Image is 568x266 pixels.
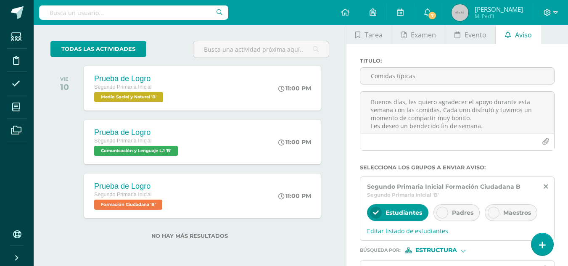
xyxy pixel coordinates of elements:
span: Segundo Primaria Inicial [94,138,152,144]
span: Medio Social y Natural 'B' [94,92,163,102]
label: Selecciona los grupos a enviar aviso : [360,164,555,171]
a: Tarea [346,24,392,44]
span: Aviso [515,25,532,45]
div: Prueba de Logro [94,74,165,83]
div: Prueba de Logro [94,128,180,137]
div: Prueba de Logro [94,182,164,191]
span: 7 [428,11,437,20]
span: Segundo Primaria Inicial Formación Ciudadana B [367,183,520,190]
input: Busca una actividad próxima aquí... [193,41,328,58]
div: 10 [60,82,69,92]
div: 11:00 PM [278,138,311,146]
textarea: Buenos días, les quiero agradecer el apoyo durante esta semana con las comidas. Cada uno disfrutó... [360,92,554,134]
a: Evento [445,24,495,44]
a: Aviso [496,24,541,44]
div: VIE [60,76,69,82]
label: Titulo : [360,58,555,64]
span: Segundo Primaria Inicial [94,84,152,90]
input: Busca un usuario... [39,5,228,20]
label: No hay más resultados [50,233,329,239]
span: Segundo Primaria Inicial 'B' [367,192,439,198]
span: Formación Ciudadana 'B' [94,200,162,210]
div: 11:00 PM [278,84,311,92]
span: Evento [465,25,486,45]
div: 11:00 PM [278,192,311,200]
div: [object Object] [405,248,468,253]
span: Búsqueda por : [360,248,401,253]
span: Editar listado de estudiantes [367,227,547,235]
a: Examen [392,24,445,44]
img: 45x45 [452,4,468,21]
span: Padres [452,209,473,216]
span: Estudiantes [386,209,422,216]
span: [PERSON_NAME] [475,5,523,13]
span: Estructura [415,248,457,253]
span: Maestros [503,209,531,216]
a: todas las Actividades [50,41,146,57]
span: Comunicación y Lenguaje L.1 'B' [94,146,178,156]
span: Examen [411,25,436,45]
span: Segundo Primaria Inicial [94,192,152,198]
span: Tarea [365,25,383,45]
span: Mi Perfil [475,13,523,20]
input: Titulo [360,68,554,84]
